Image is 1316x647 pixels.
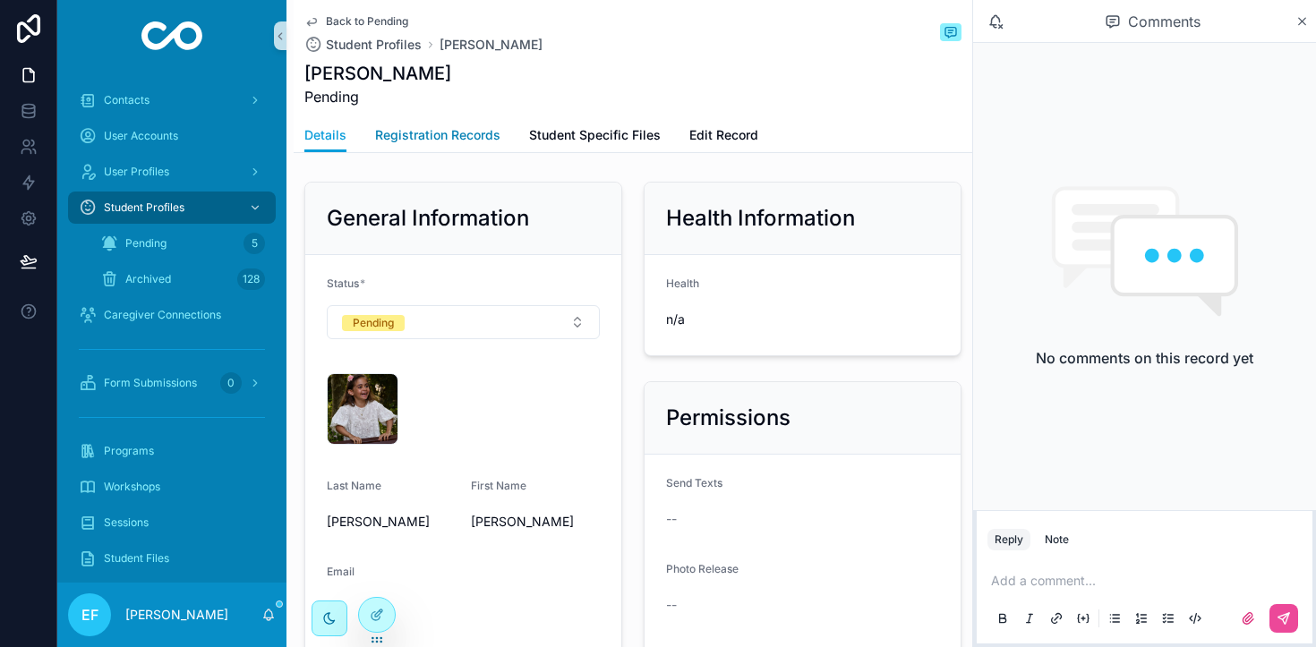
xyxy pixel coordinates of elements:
[327,479,381,492] span: Last Name
[57,72,286,583] div: scrollable content
[68,471,276,503] a: Workshops
[68,435,276,467] a: Programs
[666,404,790,432] h2: Permissions
[666,476,722,490] span: Send Texts
[987,529,1030,550] button: Reply
[220,372,242,394] div: 0
[104,444,154,458] span: Programs
[90,227,276,260] a: Pending5
[327,599,338,617] span: --
[68,507,276,539] a: Sessions
[375,119,500,155] a: Registration Records
[141,21,203,50] img: App logo
[471,479,526,492] span: First Name
[471,513,601,531] span: [PERSON_NAME]
[304,126,346,144] span: Details
[689,119,758,155] a: Edit Record
[104,551,169,566] span: Student Files
[125,272,171,286] span: Archived
[104,515,149,530] span: Sessions
[666,562,739,575] span: Photo Release
[304,119,346,153] a: Details
[104,308,221,322] span: Caregiver Connections
[104,480,160,494] span: Workshops
[125,236,167,251] span: Pending
[104,200,184,215] span: Student Profiles
[1045,532,1069,547] div: Note
[90,263,276,295] a: Archived128
[326,14,408,29] span: Back to Pending
[440,36,543,54] a: [PERSON_NAME]
[666,510,677,528] span: --
[68,120,276,152] a: User Accounts
[327,565,355,578] span: Email
[125,606,228,624] p: [PERSON_NAME]
[237,268,265,290] div: 128
[304,61,451,86] h1: [PERSON_NAME]
[68,542,276,575] a: Student Files
[104,93,150,107] span: Contacts
[68,299,276,331] a: Caregiver Connections
[304,36,422,54] a: Student Profiles
[529,126,661,144] span: Student Specific Files
[327,277,359,290] span: Status
[666,596,677,614] span: --
[1128,11,1201,32] span: Comments
[1038,529,1076,550] button: Note
[375,126,500,144] span: Registration Records
[104,165,169,179] span: User Profiles
[327,305,600,339] button: Select Button
[104,376,197,390] span: Form Submissions
[327,513,457,531] span: [PERSON_NAME]
[68,156,276,188] a: User Profiles
[666,311,939,328] span: n/a
[244,233,265,254] div: 5
[353,315,394,331] div: Pending
[68,84,276,116] a: Contacts
[81,604,98,626] span: EF
[68,192,276,224] a: Student Profiles
[666,204,855,233] h2: Health Information
[326,36,422,54] span: Student Profiles
[1036,347,1253,369] h2: No comments on this record yet
[104,129,178,143] span: User Accounts
[529,119,661,155] a: Student Specific Files
[327,204,529,233] h2: General Information
[666,277,699,290] span: Health
[689,126,758,144] span: Edit Record
[68,367,276,399] a: Form Submissions0
[304,14,408,29] a: Back to Pending
[304,86,451,107] span: Pending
